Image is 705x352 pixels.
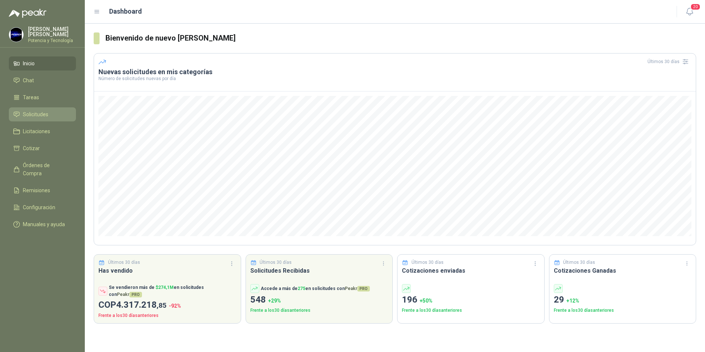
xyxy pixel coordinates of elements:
h1: Dashboard [109,6,142,17]
span: -92 % [169,303,181,309]
p: Últimos 30 días [260,259,292,266]
span: ,85 [157,301,167,310]
h3: Solicitudes Recibidas [250,266,388,275]
p: 548 [250,293,388,307]
a: Manuales y ayuda [9,217,76,231]
span: 4.317.218 [116,300,167,310]
span: Chat [23,76,34,84]
a: Cotizar [9,141,76,155]
span: Peakr [345,286,370,291]
p: Frente a los 30 días anteriores [554,307,692,314]
h3: Bienvenido de nuevo [PERSON_NAME] [105,32,696,44]
span: + 29 % [268,298,281,304]
span: + 50 % [420,298,433,304]
a: Configuración [9,200,76,214]
p: COP [98,298,236,312]
p: Últimos 30 días [411,259,444,266]
h3: Cotizaciones Ganadas [554,266,692,275]
span: 20 [690,3,701,10]
p: [PERSON_NAME] [PERSON_NAME] [28,27,76,37]
p: 196 [402,293,540,307]
a: Órdenes de Compra [9,158,76,180]
span: $ 274,1M [156,285,174,290]
span: Inicio [23,59,35,68]
p: 29 [554,293,692,307]
a: Chat [9,73,76,87]
span: Órdenes de Compra [23,161,69,177]
p: Últimos 30 días [563,259,595,266]
p: Potencia y Tecnología [28,38,76,43]
a: Remisiones [9,183,76,197]
span: PRO [129,292,142,297]
span: Peakr [117,292,142,297]
span: Licitaciones [23,127,50,135]
p: Se vendieron más de en solicitudes con [109,284,236,298]
p: Últimos 30 días [108,259,140,266]
span: 275 [298,286,305,291]
h3: Has vendido [98,266,236,275]
span: Cotizar [23,144,40,152]
p: Frente a los 30 días anteriores [98,312,236,319]
p: Número de solicitudes nuevas por día [98,76,691,81]
img: Company Logo [9,28,23,42]
p: Frente a los 30 días anteriores [250,307,388,314]
span: Configuración [23,203,55,211]
span: Manuales y ayuda [23,220,65,228]
button: 20 [683,5,696,18]
h3: Nuevas solicitudes en mis categorías [98,68,691,76]
a: Licitaciones [9,124,76,138]
span: Tareas [23,93,39,101]
span: Remisiones [23,186,50,194]
p: Accede a más de en solicitudes con [261,285,370,292]
img: Logo peakr [9,9,46,18]
a: Solicitudes [9,107,76,121]
h3: Cotizaciones enviadas [402,266,540,275]
a: Inicio [9,56,76,70]
a: Tareas [9,90,76,104]
span: PRO [357,286,370,291]
span: Solicitudes [23,110,48,118]
div: Últimos 30 días [647,56,691,68]
p: Frente a los 30 días anteriores [402,307,540,314]
span: + 12 % [566,298,579,304]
